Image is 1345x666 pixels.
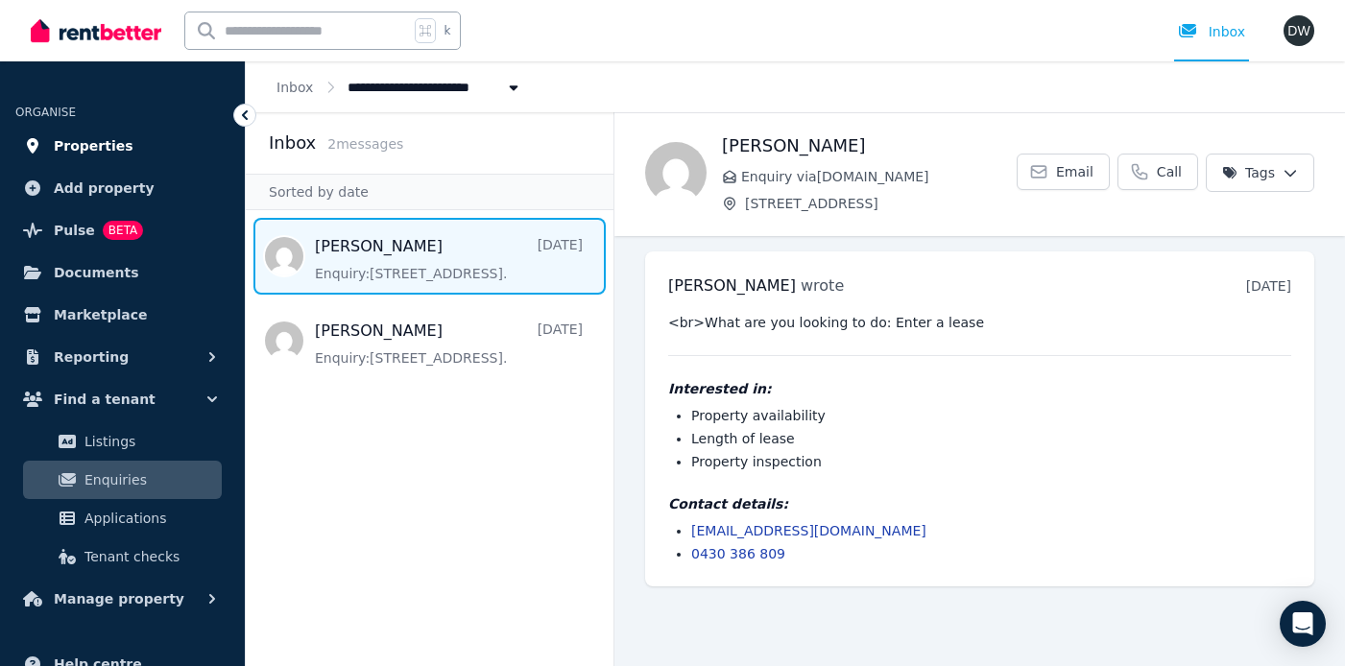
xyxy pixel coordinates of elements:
li: Length of lease [691,429,1291,448]
span: Call [1157,162,1182,181]
span: Enquiry via [DOMAIN_NAME] [741,167,1017,186]
h2: Inbox [269,130,316,156]
div: Inbox [1178,22,1245,41]
a: Add property [15,169,229,207]
a: Applications [23,499,222,537]
a: [PERSON_NAME][DATE]Enquiry:[STREET_ADDRESS]. [315,320,583,368]
span: Marketplace [54,303,147,326]
div: Sorted by date [246,174,613,210]
span: Documents [54,261,139,284]
span: 2 message s [327,136,403,152]
a: Enquiries [23,461,222,499]
span: BETA [103,221,143,240]
h4: Interested in: [668,379,1291,398]
button: Reporting [15,338,229,376]
span: [STREET_ADDRESS] [745,194,1017,213]
span: Enquiries [84,468,214,491]
a: [PERSON_NAME][DATE]Enquiry:[STREET_ADDRESS]. [315,235,583,283]
span: [PERSON_NAME] [668,276,796,295]
li: Property inspection [691,452,1291,471]
img: Dr Munib Waters [1284,15,1314,46]
span: Find a tenant [54,388,156,411]
h4: Contact details: [668,494,1291,513]
span: ORGANISE [15,106,76,119]
a: Listings [23,422,222,461]
span: Applications [84,507,214,530]
img: Xinyuan Zhang [645,142,707,203]
a: Inbox [276,80,313,95]
a: Properties [15,127,229,165]
a: PulseBETA [15,211,229,250]
a: Call [1117,154,1198,190]
span: Reporting [54,345,129,369]
pre: <br>What are you looking to do: Enter a lease [668,313,1291,332]
li: Property availability [691,406,1291,425]
span: Properties [54,134,133,157]
span: Email [1056,162,1093,181]
a: 0430 386 809 [691,546,785,561]
span: k [444,23,450,38]
button: Tags [1206,154,1314,192]
button: Manage property [15,580,229,618]
span: Tenant checks [84,545,214,568]
nav: Message list [246,210,613,387]
a: Email [1017,154,1110,190]
nav: Breadcrumb [246,61,554,112]
span: Add property [54,177,155,200]
img: RentBetter [31,16,161,45]
time: [DATE] [1246,278,1291,294]
a: Documents [15,253,229,292]
div: Open Intercom Messenger [1280,601,1326,647]
button: Find a tenant [15,380,229,418]
a: Marketplace [15,296,229,334]
a: [EMAIL_ADDRESS][DOMAIN_NAME] [691,523,926,538]
a: Tenant checks [23,537,222,576]
span: Listings [84,430,214,453]
h1: [PERSON_NAME] [722,132,1017,159]
span: Pulse [54,219,95,242]
span: Manage property [54,587,184,610]
span: wrote [801,276,844,295]
span: Tags [1222,163,1275,182]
